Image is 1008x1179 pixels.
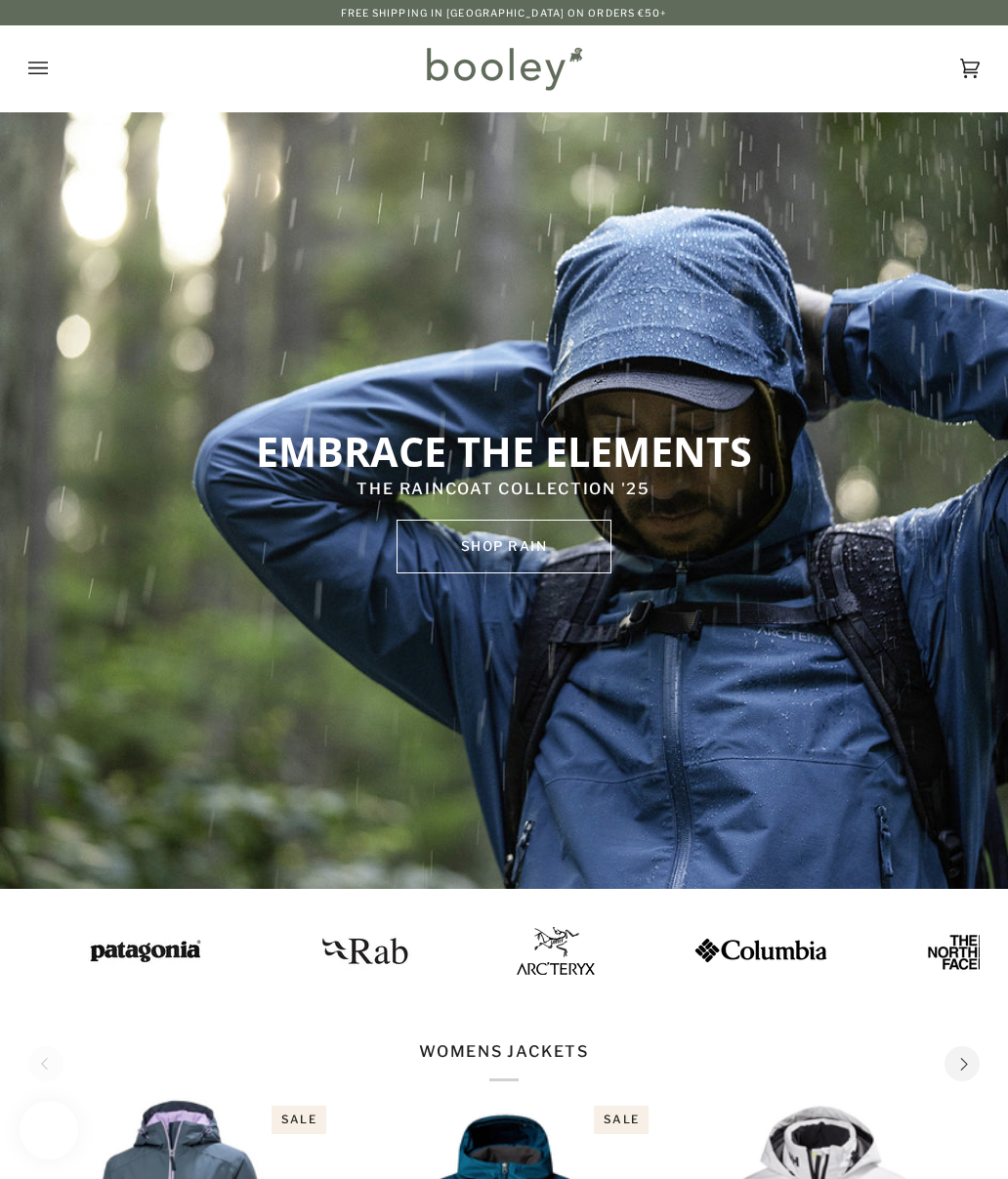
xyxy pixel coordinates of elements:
p: Free Shipping in [GEOGRAPHIC_DATA] on Orders €50+ [341,5,668,21]
p: THE RAINCOAT COLLECTION '25 [199,478,809,501]
img: Booley [418,40,589,97]
iframe: Button to open loyalty program pop-up [20,1101,78,1159]
button: Next [945,1046,980,1081]
div: Sale [272,1106,326,1134]
div: Sale [594,1106,649,1134]
a: SHOP rain [397,520,611,573]
button: Open menu [28,25,87,111]
p: WOMENS JACKETS [419,1040,589,1081]
p: EMBRACE THE ELEMENTS [199,427,809,478]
